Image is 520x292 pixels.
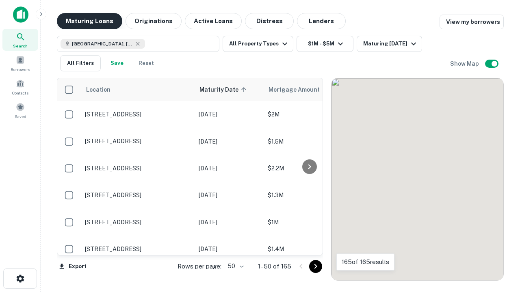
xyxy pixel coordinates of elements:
p: [DATE] [199,245,260,253]
p: [STREET_ADDRESS] [85,137,191,145]
button: All Property Types [223,36,293,52]
button: Reset [133,55,159,71]
p: $1.5M [268,137,349,146]
p: $1.3M [268,191,349,200]
p: 165 of 165 results [342,257,389,267]
p: [STREET_ADDRESS] [85,219,191,226]
div: 50 [225,260,245,272]
p: [STREET_ADDRESS] [85,245,191,253]
th: Maturity Date [195,78,264,101]
button: Save your search to get updates of matches that match your search criteria. [104,55,130,71]
p: [STREET_ADDRESS] [85,165,191,172]
a: Saved [2,99,38,121]
button: Distress [245,13,294,29]
a: Contacts [2,76,38,98]
button: Originations [126,13,182,29]
p: [DATE] [199,164,260,173]
span: Search [13,43,28,49]
span: [GEOGRAPHIC_DATA], [GEOGRAPHIC_DATA], [GEOGRAPHIC_DATA] [72,40,133,47]
p: $2.2M [268,164,349,173]
a: View my borrowers [440,15,504,29]
th: Mortgage Amount [264,78,353,101]
h6: Show Map [450,59,480,68]
button: Maturing Loans [57,13,122,29]
p: Rows per page: [178,262,221,271]
span: Contacts [12,90,28,96]
img: capitalize-icon.png [13,6,28,23]
th: Location [81,78,195,101]
p: $1M [268,218,349,227]
p: [DATE] [199,191,260,200]
a: Borrowers [2,52,38,74]
button: $1M - $5M [297,36,353,52]
span: Saved [15,113,26,120]
button: All Filters [60,55,101,71]
div: Maturing [DATE] [363,39,418,49]
p: [DATE] [199,137,260,146]
p: $1.4M [268,245,349,253]
div: 0 0 [331,78,503,280]
button: Export [57,260,89,273]
button: Active Loans [185,13,242,29]
p: [DATE] [199,110,260,119]
button: [GEOGRAPHIC_DATA], [GEOGRAPHIC_DATA], [GEOGRAPHIC_DATA] [57,36,219,52]
a: Search [2,29,38,51]
p: [STREET_ADDRESS] [85,111,191,118]
p: [STREET_ADDRESS] [85,191,191,199]
p: [DATE] [199,218,260,227]
span: Mortgage Amount [269,85,330,94]
p: 1–50 of 165 [258,262,291,271]
span: Maturity Date [199,85,249,94]
p: $2M [268,110,349,119]
span: Location [86,85,110,94]
button: Go to next page [309,260,322,273]
iframe: Chat Widget [479,227,520,266]
button: Maturing [DATE] [357,36,422,52]
span: Borrowers [11,66,30,73]
button: Lenders [297,13,346,29]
